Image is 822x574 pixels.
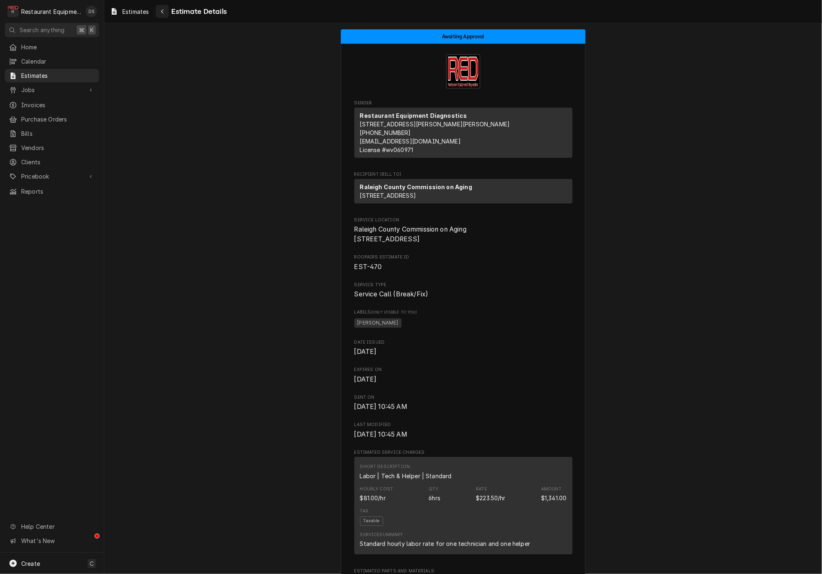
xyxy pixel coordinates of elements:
a: Go to Jobs [5,83,99,97]
span: Service Location [354,225,572,244]
a: Vendors [5,141,99,155]
div: Recipient (Bill To) [354,179,572,203]
div: Amount [541,486,561,492]
span: [STREET_ADDRESS] [360,192,416,199]
a: Invoices [5,98,99,112]
span: Date Issued [354,339,572,346]
span: Recipient (Bill To) [354,171,572,178]
span: Service Type [354,282,572,288]
span: Reports [21,187,95,196]
a: Clients [5,155,99,169]
span: What's New [21,536,94,545]
div: Estimated Service Charges [354,449,572,558]
span: Calendar [21,57,95,66]
span: Estimate Details [169,6,227,17]
div: Cost [360,486,393,502]
span: Sent On [354,402,572,412]
div: Qty. [429,486,440,492]
button: Search anything⌘K [5,23,99,37]
span: Awaiting Approval [442,34,484,39]
div: Estimated Service Charges List [354,457,572,558]
span: (Only Visible to You) [371,310,417,314]
a: Home [5,40,99,54]
div: Hourly Cost [360,486,393,492]
div: Rate [476,486,487,492]
span: Estimates [21,71,95,80]
span: Service Location [354,217,572,223]
span: C [90,559,94,568]
span: Invoices [21,101,95,109]
button: Navigate back [156,5,169,18]
span: Home [21,43,95,51]
div: Expires On [354,366,572,384]
div: Service Summary [360,532,403,538]
span: [PERSON_NAME] [354,318,402,328]
a: Estimates [107,5,152,18]
div: Price [476,494,506,502]
strong: Raleigh County Commission on Aging [360,183,472,190]
span: [DATE] 10:45 AM [354,430,407,438]
span: ⌘ [79,26,84,34]
span: Taxable [360,517,383,526]
strong: Restaurant Equipment Diagnostics [360,112,467,119]
div: Service Type [354,282,572,299]
a: Go to What's New [5,534,99,548]
div: Last Modified [354,422,572,439]
span: Create [21,560,40,567]
span: K [90,26,94,34]
span: Service Type [354,289,572,299]
div: Sender [354,108,572,158]
div: Tax [360,508,368,514]
a: [PHONE_NUMBER] [360,129,411,136]
div: Standard hourly labor rate for one technician and one helper [360,539,530,548]
div: Estimate Sender [354,100,572,161]
span: Raleigh County Commission on Aging [STREET_ADDRESS] [354,225,466,243]
div: Sent On [354,394,572,412]
a: Estimates [5,69,99,82]
span: Jobs [21,86,83,94]
div: Derek Stewart's Avatar [86,6,97,17]
div: Amount [541,486,566,502]
span: License # wv060971 [360,146,413,153]
div: [object Object] [354,309,572,329]
a: Go to Pricebook [5,170,99,183]
span: Roopairs Estimate ID [354,262,572,272]
div: Estimate Recipient [354,171,572,207]
div: Roopairs Estimate ID [354,254,572,272]
a: Calendar [5,55,99,68]
div: Restaurant Equipment Diagnostics's Avatar [7,6,19,17]
a: Reports [5,185,99,198]
div: DS [86,6,97,17]
div: Quantity [429,486,440,502]
span: Search anything [20,26,64,34]
span: Pricebook [21,172,83,181]
div: Status [341,29,586,44]
span: Purchase Orders [21,115,95,124]
span: Service Call (Break/Fix) [354,290,429,298]
div: Date Issued [354,339,572,357]
span: Labels [354,309,572,316]
span: Vendors [21,143,95,152]
span: [STREET_ADDRESS][PERSON_NAME][PERSON_NAME] [360,121,510,128]
span: Date Issued [354,347,572,357]
a: Purchase Orders [5,113,99,126]
span: Expires On [354,375,572,384]
span: Estimated Service Charges [354,449,572,456]
span: EST-470 [354,263,382,271]
span: Sender [354,100,572,106]
div: Cost [360,494,386,502]
span: Help Center [21,522,94,531]
span: [DATE] [354,375,377,383]
span: [DATE] [354,348,377,355]
div: Quantity [429,494,440,502]
div: Service Location [354,217,572,244]
div: R [7,6,19,17]
span: Expires On [354,366,572,373]
div: Restaurant Equipment Diagnostics [21,7,81,16]
div: Line Item [354,457,572,554]
span: Bills [21,129,95,138]
div: Recipient (Bill To) [354,179,572,207]
div: Price [476,486,506,502]
a: Go to Help Center [5,520,99,533]
span: Last Modified [354,430,572,439]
